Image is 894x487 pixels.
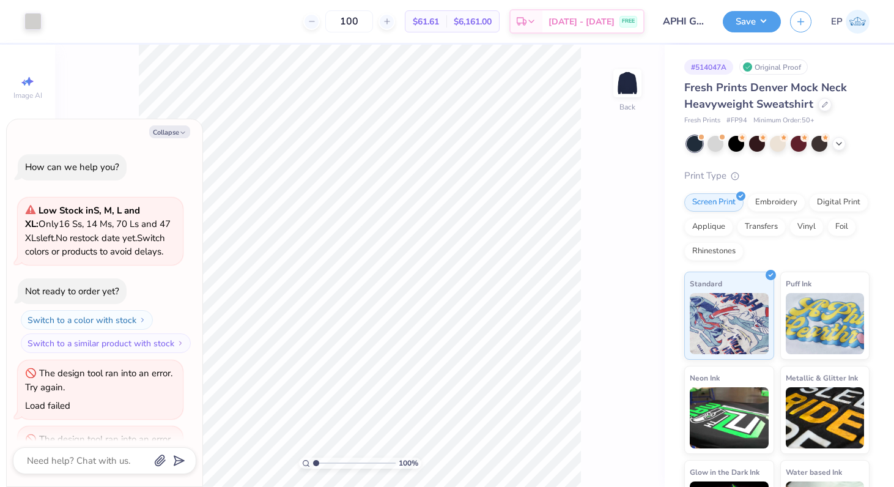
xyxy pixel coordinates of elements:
[723,11,781,32] button: Save
[684,242,744,261] div: Rhinestones
[831,10,870,34] a: EP
[325,10,373,32] input: – –
[149,125,190,138] button: Collapse
[615,71,640,95] img: Back
[786,371,858,384] span: Metallic & Glitter Ink
[25,400,70,412] div: Load failed
[786,387,865,448] img: Metallic & Glitter Ink
[21,310,153,330] button: Switch to a color with stock
[56,232,137,244] span: No restock date yet.
[690,277,722,290] span: Standard
[809,193,868,212] div: Digital Print
[684,116,720,126] span: Fresh Prints
[786,466,842,478] span: Water based Ink
[622,17,635,26] span: FREE
[619,102,635,113] div: Back
[684,59,733,75] div: # 514047A
[13,91,42,100] span: Image AI
[846,10,870,34] img: Ella Parastaran
[21,333,191,353] button: Switch to a similar product with stock
[25,161,119,173] div: How can we help you?
[827,218,856,236] div: Foil
[726,116,747,126] span: # FP94
[747,193,805,212] div: Embroidery
[789,218,824,236] div: Vinyl
[177,340,184,347] img: Switch to a similar product with stock
[684,80,847,111] span: Fresh Prints Denver Mock Neck Heavyweight Sweatshirt
[25,204,171,258] span: Only 16 Ss, 14 Ms, 70 Ls and 47 XLs left. Switch colors or products to avoid delays.
[684,218,733,236] div: Applique
[690,466,759,478] span: Glow in the Dark Ink
[399,458,418,469] span: 100 %
[139,316,146,324] img: Switch to a color with stock
[25,285,119,297] div: Not ready to order yet?
[413,15,439,28] span: $61.61
[690,293,769,354] img: Standard
[690,387,769,448] img: Neon Ink
[753,116,815,126] span: Minimum Order: 50 +
[25,204,140,231] strong: Low Stock in S, M, L and XL :
[737,218,786,236] div: Transfers
[684,169,870,183] div: Print Type
[690,371,720,384] span: Neon Ink
[549,15,615,28] span: [DATE] - [DATE]
[739,59,808,75] div: Original Proof
[684,193,744,212] div: Screen Print
[786,293,865,354] img: Puff Ink
[454,15,492,28] span: $6,161.00
[786,277,811,290] span: Puff Ink
[25,433,172,459] div: The design tool ran into an error. Try again.
[831,15,843,29] span: EP
[25,367,172,393] div: The design tool ran into an error. Try again.
[654,9,714,34] input: Untitled Design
